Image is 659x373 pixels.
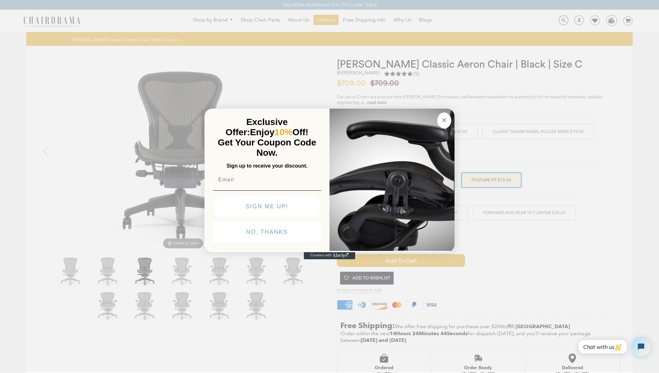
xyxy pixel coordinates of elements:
[213,173,321,186] input: Email
[571,332,656,362] iframe: Tidio Chat
[226,117,288,137] span: Exclusive Offer:
[227,163,307,169] span: Sign up to receive your discount.
[218,137,316,158] span: Get Your Coupon Code Now.
[274,127,292,137] span: 10%
[214,196,320,217] button: SIGN ME UP!
[213,190,321,191] img: underline
[304,252,355,259] a: Created with Klaviyo - opens in a new tab
[437,112,451,128] button: Close dialog
[250,127,308,137] span: Enjoy Off!
[213,221,321,243] button: NO, THANKS
[329,107,455,251] img: 92d77583-a095-41f6-84e7-858462e0427a.jpeg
